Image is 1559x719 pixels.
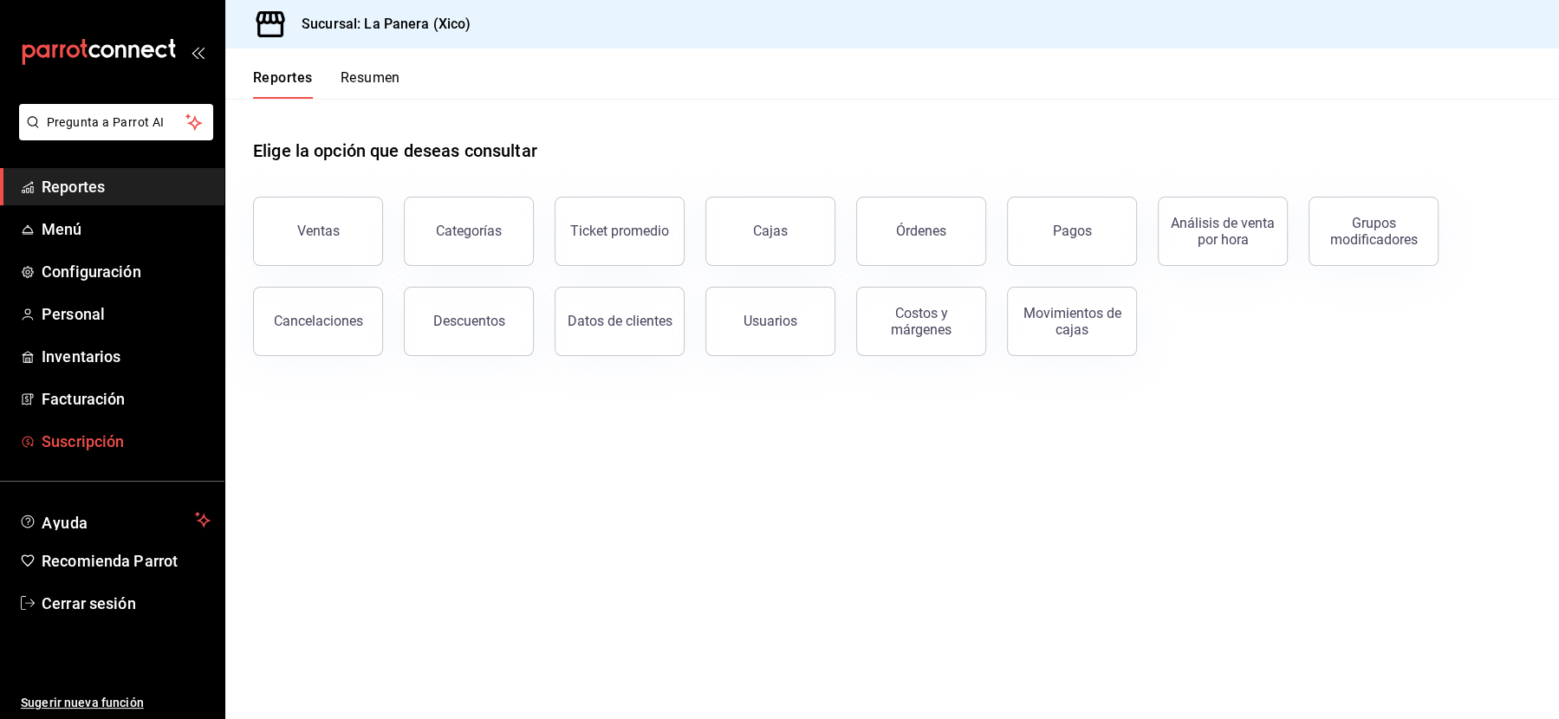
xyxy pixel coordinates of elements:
[253,69,313,99] button: Reportes
[568,313,672,329] div: Datos de clientes
[555,287,685,356] button: Datos de clientes
[42,302,211,326] span: Personal
[753,221,789,242] div: Cajas
[21,694,211,712] span: Sugerir nueva función
[42,217,211,241] span: Menú
[253,197,383,266] button: Ventas
[1158,197,1288,266] button: Análisis de venta por hora
[896,223,946,239] div: Órdenes
[42,509,188,530] span: Ayuda
[253,287,383,356] button: Cancelaciones
[705,197,835,266] a: Cajas
[433,313,505,329] div: Descuentos
[856,287,986,356] button: Costos y márgenes
[1018,305,1126,338] div: Movimientos de cajas
[274,313,363,329] div: Cancelaciones
[42,592,211,615] span: Cerrar sesión
[867,305,975,338] div: Costos y márgenes
[404,287,534,356] button: Descuentos
[404,197,534,266] button: Categorías
[555,197,685,266] button: Ticket promedio
[856,197,986,266] button: Órdenes
[253,138,537,164] h1: Elige la opción que deseas consultar
[191,45,205,59] button: open_drawer_menu
[19,104,213,140] button: Pregunta a Parrot AI
[1309,197,1439,266] button: Grupos modificadores
[253,69,400,99] div: navigation tabs
[436,223,502,239] div: Categorías
[42,549,211,573] span: Recomienda Parrot
[297,223,340,239] div: Ventas
[1169,215,1276,248] div: Análisis de venta por hora
[42,345,211,368] span: Inventarios
[42,430,211,453] span: Suscripción
[42,387,211,411] span: Facturación
[288,14,471,35] h3: Sucursal: La Panera (Xico)
[1320,215,1427,248] div: Grupos modificadores
[42,260,211,283] span: Configuración
[705,287,835,356] button: Usuarios
[341,69,400,99] button: Resumen
[47,113,186,132] span: Pregunta a Parrot AI
[744,313,797,329] div: Usuarios
[1007,287,1137,356] button: Movimientos de cajas
[1007,197,1137,266] button: Pagos
[12,126,213,144] a: Pregunta a Parrot AI
[570,223,669,239] div: Ticket promedio
[1053,223,1092,239] div: Pagos
[42,175,211,198] span: Reportes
